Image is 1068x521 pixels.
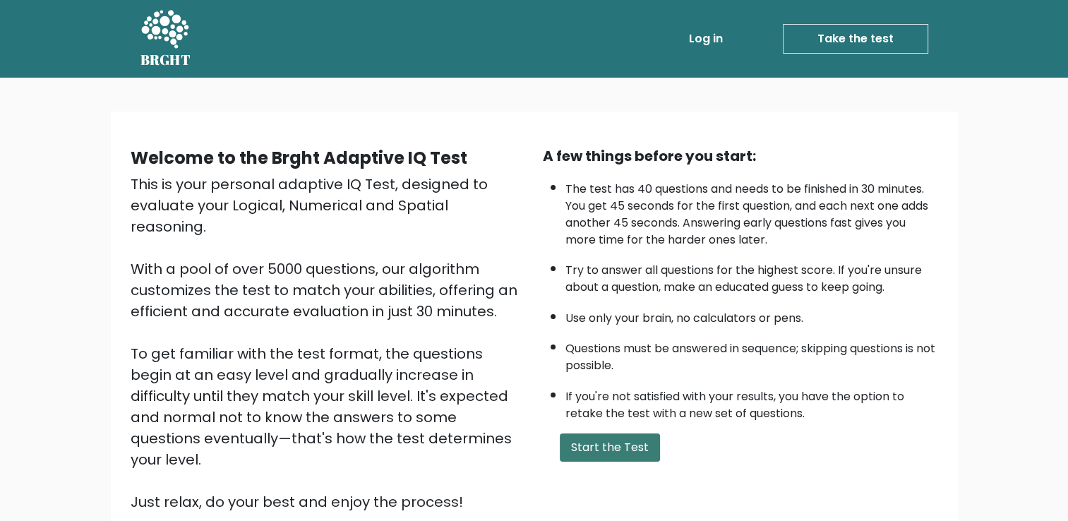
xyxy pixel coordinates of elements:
[683,25,728,53] a: Log in
[565,255,938,296] li: Try to answer all questions for the highest score. If you're unsure about a question, make an edu...
[140,52,191,68] h5: BRGHT
[783,24,928,54] a: Take the test
[543,145,938,167] div: A few things before you start:
[565,381,938,422] li: If you're not satisfied with your results, you have the option to retake the test with a new set ...
[560,433,660,462] button: Start the Test
[140,6,191,72] a: BRGHT
[565,333,938,374] li: Questions must be answered in sequence; skipping questions is not possible.
[565,174,938,248] li: The test has 40 questions and needs to be finished in 30 minutes. You get 45 seconds for the firs...
[131,146,467,169] b: Welcome to the Brght Adaptive IQ Test
[565,303,938,327] li: Use only your brain, no calculators or pens.
[131,174,526,513] div: This is your personal adaptive IQ Test, designed to evaluate your Logical, Numerical and Spatial ...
